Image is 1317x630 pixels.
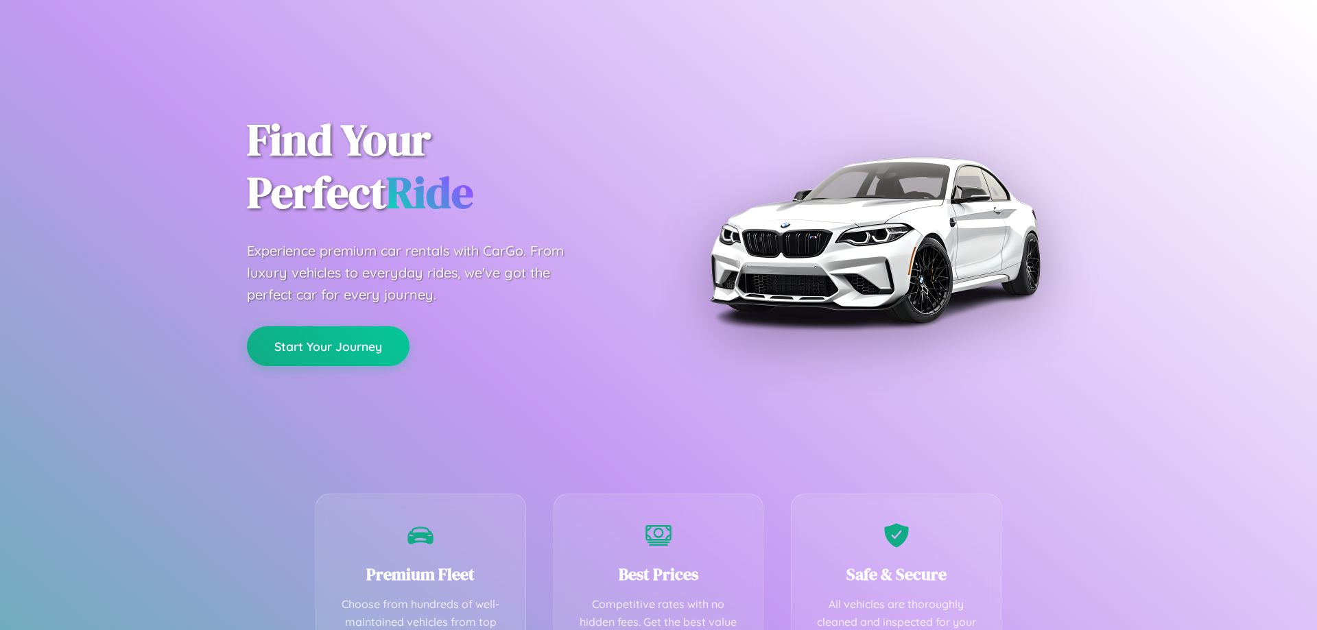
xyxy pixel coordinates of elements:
[337,563,505,585] h3: Premium Fleet
[575,563,743,585] h3: Best Prices
[247,240,590,306] p: Experience premium car rentals with CarGo. From luxury vehicles to everyday rides, we've got the ...
[703,69,1046,411] img: Premium BMW car rental vehicle
[247,326,410,366] button: Start Your Journey
[812,563,980,585] h3: Safe & Secure
[386,162,473,222] span: Ride
[247,114,638,219] h1: Find Your Perfect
